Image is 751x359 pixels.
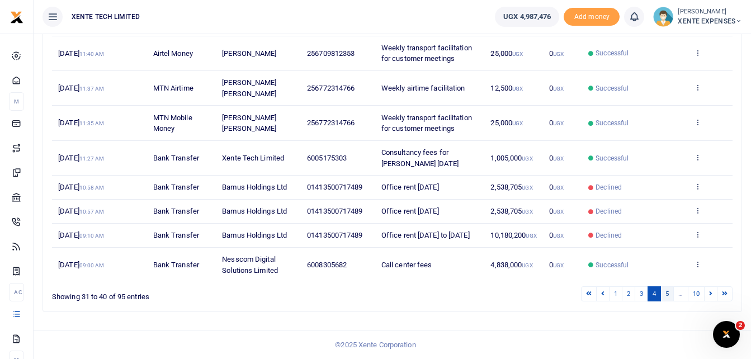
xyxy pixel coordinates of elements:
small: UGX [512,120,523,126]
span: Office rent [DATE] [381,207,439,215]
small: UGX [522,185,532,191]
div: Showing 31 to 40 of 95 entries [52,285,331,303]
span: Airtel Money [153,49,193,58]
span: 256772314766 [307,84,355,92]
span: 256709812353 [307,49,355,58]
span: [DATE] [58,207,104,215]
span: Weekly airtime facilitation [381,84,465,92]
small: 10:57 AM [79,209,105,215]
span: 0 [549,84,564,92]
span: Successful [596,118,629,128]
span: MTN Mobile Money [153,114,192,133]
span: Bank Transfer [153,231,199,239]
a: logo-small logo-large logo-large [10,12,23,21]
span: Bank Transfer [153,154,199,162]
span: Nesscom Digital Solutions Limited [222,255,278,275]
small: UGX [553,209,564,215]
span: 0 [549,183,564,191]
a: Add money [564,12,620,20]
img: logo-small [10,11,23,24]
small: 11:35 AM [79,120,105,126]
span: [PERSON_NAME] [222,49,276,58]
li: Ac [9,283,24,301]
span: Office rent [DATE] to [DATE] [381,231,470,239]
span: 6005175303 [307,154,347,162]
span: Bamus Holdings Ltd [222,231,287,239]
a: 10 [688,286,705,301]
span: Xente Tech Limited [222,154,284,162]
span: XENTE TECH LIMITED [67,12,144,22]
small: UGX [522,155,532,162]
span: Call center fees [381,261,432,269]
a: UGX 4,987,476 [495,7,559,27]
a: 3 [635,286,648,301]
span: 2,538,705 [490,183,532,191]
span: Successful [596,83,629,93]
span: Add money [564,8,620,26]
small: UGX [553,262,564,268]
span: [DATE] [58,119,104,127]
span: 10,180,200 [490,231,536,239]
span: Office rent [DATE] [381,183,439,191]
span: 2 [736,321,745,330]
span: [PERSON_NAME] [PERSON_NAME] [222,114,276,133]
a: profile-user [PERSON_NAME] XENTE EXPENSES [653,7,742,27]
span: 256772314766 [307,119,355,127]
small: UGX [553,120,564,126]
span: UGX 4,987,476 [503,11,551,22]
span: Weekly transport facilitation for customer meetings [381,44,472,63]
small: UGX [522,262,532,268]
small: 09:00 AM [79,262,105,268]
span: Declined [596,206,622,216]
span: 01413500717489 [307,183,362,191]
small: UGX [512,86,523,92]
span: 1,005,000 [490,154,532,162]
small: [PERSON_NAME] [678,7,742,17]
span: [DATE] [58,84,104,92]
span: 4,838,000 [490,261,532,269]
span: Successful [596,48,629,58]
span: Bamus Holdings Ltd [222,183,287,191]
span: Successful [596,260,629,270]
small: UGX [526,233,536,239]
a: 5 [660,286,674,301]
span: 2,538,705 [490,207,532,215]
small: UGX [553,185,564,191]
span: 25,000 [490,119,523,127]
a: 2 [622,286,635,301]
span: MTN Airtime [153,84,193,92]
span: [DATE] [58,261,104,269]
span: 25,000 [490,49,523,58]
small: UGX [553,86,564,92]
span: [DATE] [58,49,104,58]
small: 10:58 AM [79,185,105,191]
span: [PERSON_NAME] [PERSON_NAME] [222,78,276,98]
a: 1 [609,286,622,301]
span: XENTE EXPENSES [678,16,742,26]
li: Wallet ballance [490,7,564,27]
span: [DATE] [58,154,104,162]
li: M [9,92,24,111]
span: 0 [549,154,564,162]
span: 6008305682 [307,261,347,269]
span: 0 [549,49,564,58]
span: 0 [549,207,564,215]
small: UGX [522,209,532,215]
img: profile-user [653,7,673,27]
span: Declined [596,182,622,192]
small: 09:10 AM [79,233,105,239]
small: 11:37 AM [79,86,105,92]
small: UGX [553,155,564,162]
span: 0 [549,119,564,127]
small: UGX [553,233,564,239]
span: Bamus Holdings Ltd [222,207,287,215]
li: Toup your wallet [564,8,620,26]
span: [DATE] [58,183,104,191]
span: Bank Transfer [153,207,199,215]
small: UGX [553,51,564,57]
small: UGX [512,51,523,57]
span: Successful [596,153,629,163]
span: Bank Transfer [153,261,199,269]
span: Declined [596,230,622,240]
a: 4 [648,286,661,301]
